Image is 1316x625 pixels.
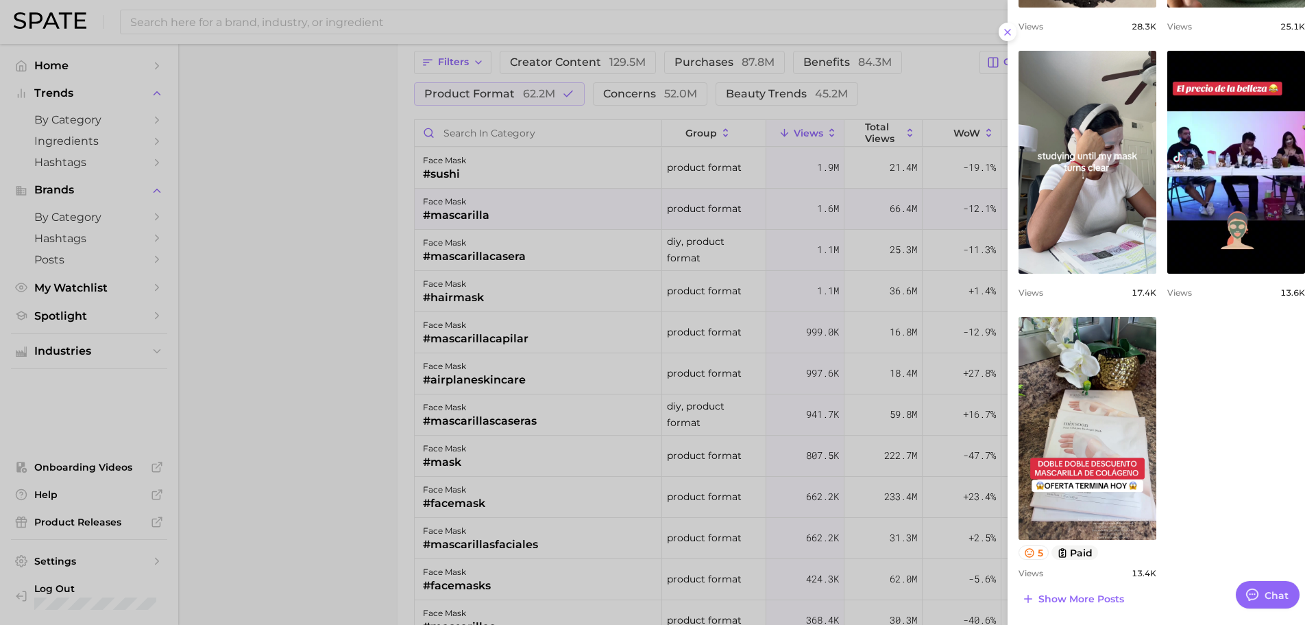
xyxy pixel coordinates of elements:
[1019,589,1128,609] button: Show more posts
[1019,21,1043,32] span: Views
[1019,545,1049,560] button: 5
[1167,287,1192,298] span: Views
[1019,568,1043,578] span: Views
[1280,287,1305,298] span: 13.6k
[1280,21,1305,32] span: 25.1k
[1019,287,1043,298] span: Views
[1038,593,1124,605] span: Show more posts
[1132,287,1156,298] span: 17.4k
[1132,21,1156,32] span: 28.3k
[1167,21,1192,32] span: Views
[1051,545,1099,560] button: paid
[1132,568,1156,578] span: 13.4k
